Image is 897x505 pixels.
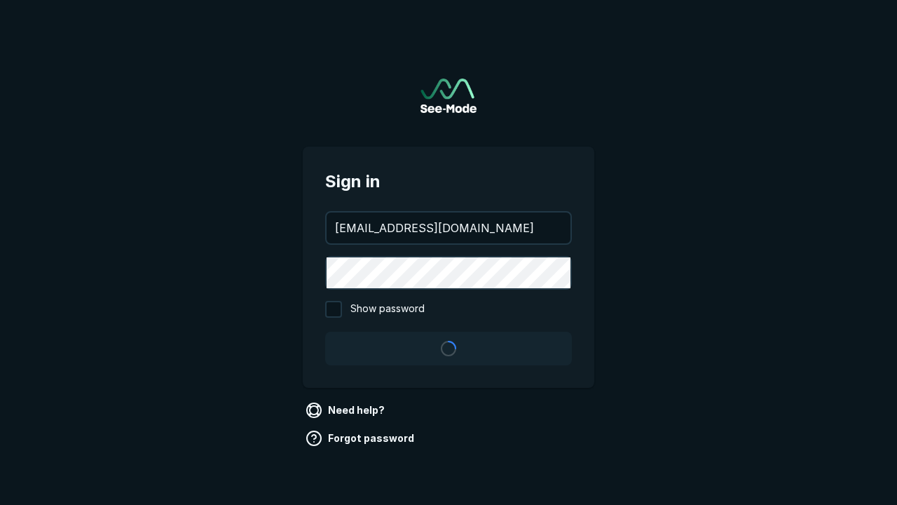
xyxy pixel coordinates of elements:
img: See-Mode Logo [420,79,477,113]
span: Sign in [325,169,572,194]
a: Need help? [303,399,390,422]
input: your@email.com [327,213,570,243]
a: Forgot password [303,427,420,450]
a: Go to sign in [420,79,477,113]
span: Show password [350,301,425,318]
